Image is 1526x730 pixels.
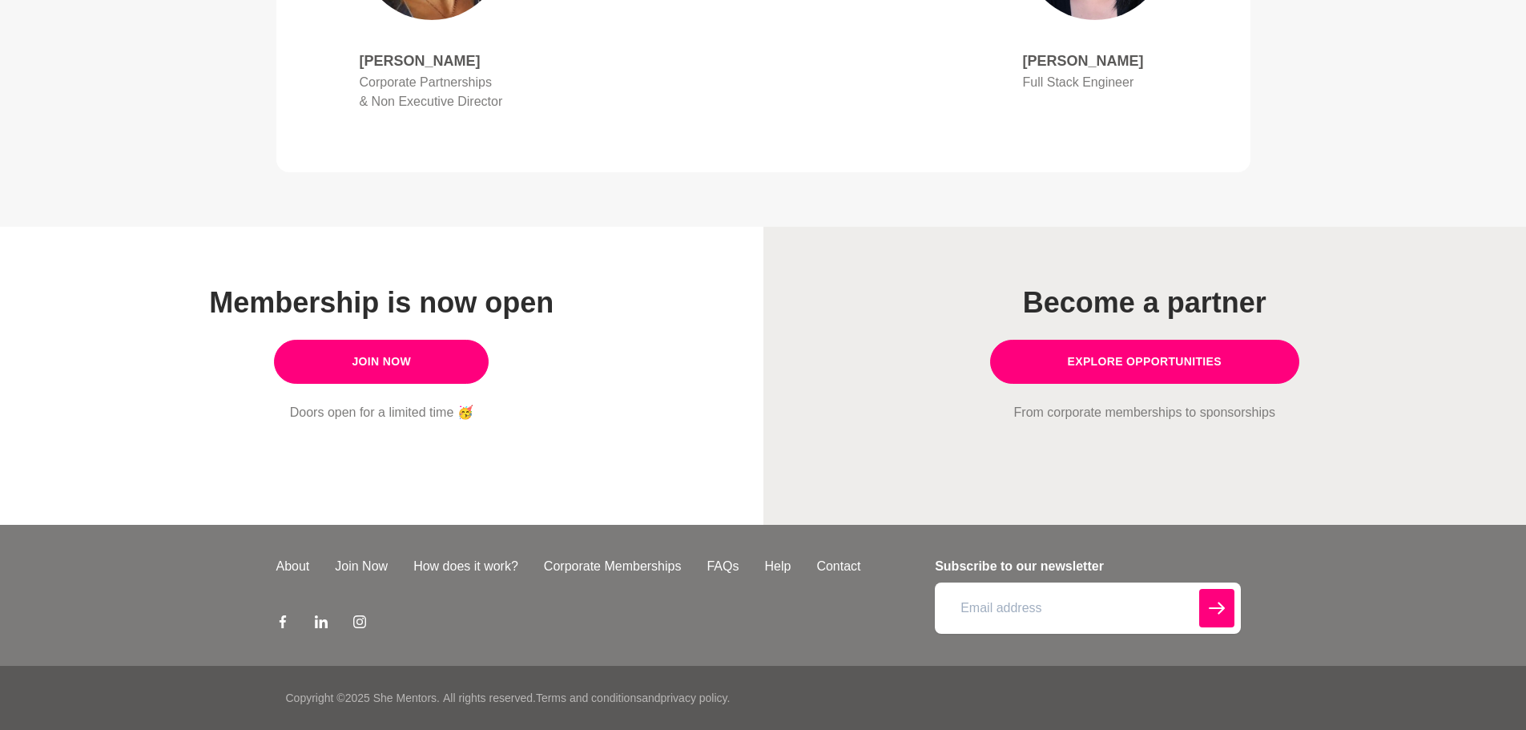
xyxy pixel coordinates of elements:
a: Contact [803,557,873,576]
h4: [PERSON_NAME] [360,52,504,71]
a: Facebook [276,615,289,634]
p: Doors open for a limited time 🥳 [99,403,663,422]
h1: Become a partner [863,284,1427,321]
a: LinkedIn [315,615,328,634]
a: privacy policy [661,692,727,704]
a: About [264,557,323,576]
a: Corporate Memberships [531,557,695,576]
h1: Membership is now open [99,284,663,321]
p: Corporate Partnerships & Non Executive Director [360,73,504,111]
h4: [PERSON_NAME] [1023,52,1167,71]
p: All rights reserved. and . [443,690,730,707]
p: From corporate memberships to sponsorships [863,403,1427,422]
a: Join Now [274,340,489,384]
a: How does it work? [401,557,531,576]
a: Help [751,557,803,576]
a: Terms and conditions [536,692,642,704]
a: Instagram [353,615,366,634]
h4: Subscribe to our newsletter [935,557,1240,576]
p: Copyright © 2025 She Mentors . [286,690,440,707]
input: Email address [935,583,1240,634]
a: Join Now [322,557,401,576]
a: FAQs [694,557,751,576]
p: Full Stack Engineer [1023,73,1167,92]
a: Explore opportunities [990,340,1300,384]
